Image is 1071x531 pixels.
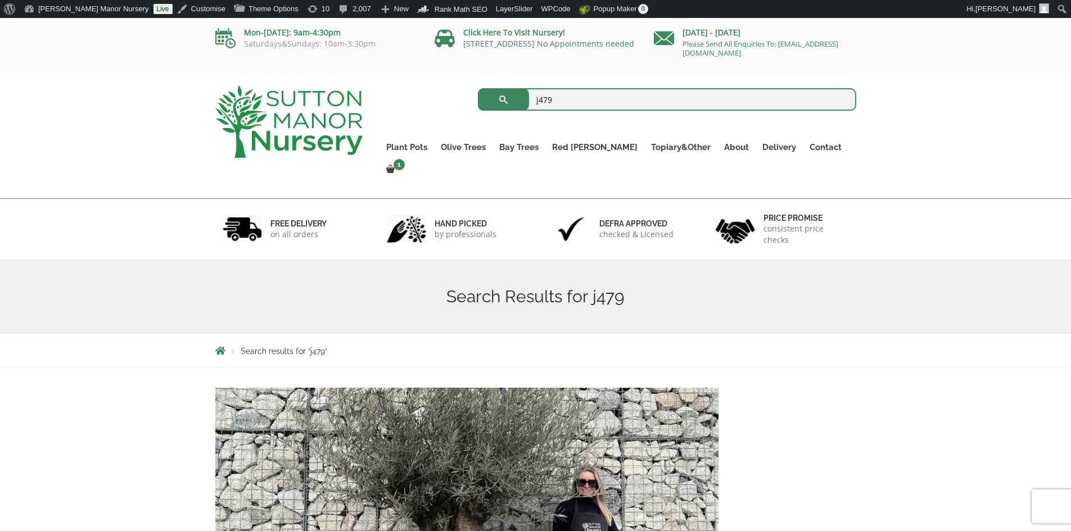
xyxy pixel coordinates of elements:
h6: Price promise [763,213,849,223]
h6: Defra approved [599,219,674,229]
a: Red [PERSON_NAME] [545,139,644,155]
a: Bay Trees [492,139,545,155]
p: Saturdays&Sundays: 10am-3:30pm [215,39,418,48]
p: on all orders [270,229,327,240]
a: Delivery [756,139,803,155]
a: About [717,139,756,155]
p: [DATE] - [DATE] [654,26,856,39]
img: 4.jpg [716,212,755,246]
span: Rank Math SEO [435,5,487,13]
a: Please Send All Enquiries To: [EMAIL_ADDRESS][DOMAIN_NAME] [683,39,838,58]
a: Plant Pots [379,139,434,155]
a: Gnarled Olive Tree XXL (Ancient) J479 [215,502,718,513]
img: 1.jpg [223,215,262,243]
a: [STREET_ADDRESS] No Appointments needed [463,38,634,49]
p: consistent price checks [763,223,849,246]
img: 3.jpg [552,215,591,243]
a: Contact [803,139,848,155]
span: 1 [394,159,405,170]
span: Search results for “j479” [241,347,327,356]
span: 0 [638,4,648,14]
h1: Search Results for j479 [215,287,856,307]
h6: hand picked [435,219,496,229]
a: Click Here To Visit Nursery! [463,27,565,38]
nav: Breadcrumbs [215,346,856,355]
p: checked & Licensed [599,229,674,240]
img: 2.jpg [387,215,426,243]
a: 1 [379,162,408,178]
p: Mon-[DATE]: 9am-4:30pm [215,26,418,39]
span: [PERSON_NAME] [975,4,1036,13]
input: Search... [478,88,856,111]
img: logo [215,85,363,158]
a: Olive Trees [434,139,492,155]
a: Live [153,4,173,14]
p: by professionals [435,229,496,240]
a: Topiary&Other [644,139,717,155]
h6: FREE DELIVERY [270,219,327,229]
